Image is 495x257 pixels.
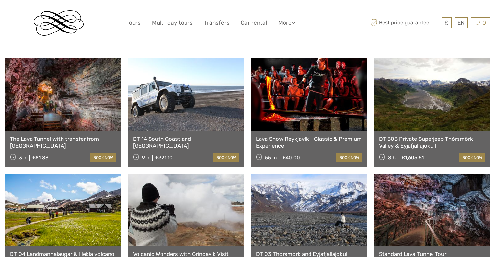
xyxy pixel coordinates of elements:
a: book now [459,153,485,162]
a: book now [213,153,239,162]
a: Transfers [204,18,230,28]
span: 3 h [19,155,26,161]
span: £ [445,19,449,26]
a: Tours [126,18,141,28]
div: £81.88 [32,155,49,161]
div: £1,605.51 [402,155,424,161]
button: Open LiveChat chat widget [76,10,84,18]
a: DT 303 Private Superjeep Thórsmörk Valley & Eyjafjallajökull [379,136,485,149]
span: 0 [482,19,487,26]
div: £321.10 [155,155,173,161]
a: Car rental [241,18,267,28]
a: book now [90,153,116,162]
a: DT 14 South Coast and [GEOGRAPHIC_DATA] [133,136,239,149]
a: More [278,18,295,28]
a: Multi-day tours [152,18,193,28]
a: Lava Show Reykjavík - Classic & Premium Experience [256,136,362,149]
div: EN [455,17,468,28]
p: We're away right now. Please check back later! [9,11,74,17]
span: 55 m [265,155,277,161]
img: Reykjavik Residence [34,10,84,36]
span: 9 h [142,155,149,161]
a: The Lava Tunnel with transfer from [GEOGRAPHIC_DATA] [10,136,116,149]
span: Best price guarantee [369,17,440,28]
span: 8 h [388,155,396,161]
a: book now [336,153,362,162]
div: £40.00 [283,155,300,161]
